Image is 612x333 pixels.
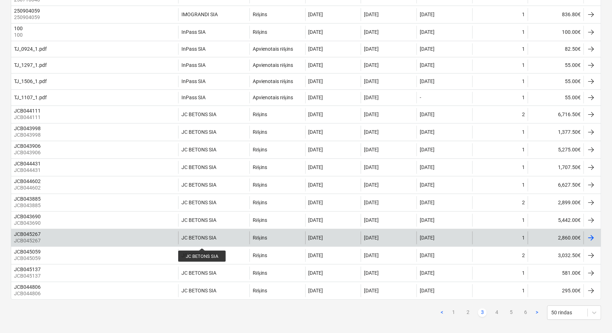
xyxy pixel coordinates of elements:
p: JCB045267 [14,237,42,244]
div: [DATE] [420,182,435,188]
a: Page 4 [492,308,501,317]
div: [DATE] [364,200,379,205]
div: - [420,95,421,100]
div: [DATE] [309,217,323,223]
div: [DATE] [420,62,435,68]
a: Previous page [438,308,446,317]
p: JCB045137 [14,272,42,279]
p: JCB043690 [14,219,42,227]
div: JCB044806 [14,284,41,290]
div: JC BETONS SIA [181,164,216,170]
div: JC BETONS SIA [181,111,216,117]
div: 1 [522,147,525,152]
div: JCB045137 [14,266,41,272]
div: JC BETONS SIA [181,200,216,205]
div: [DATE] [420,111,435,117]
div: 1 [522,95,525,100]
div: 1 [522,182,525,188]
div: [DATE] [309,252,323,258]
div: 100 [14,26,23,31]
div: 82.50€ [528,43,584,55]
div: [DATE] [364,270,379,276]
div: 2,860.00€ [528,231,584,244]
div: 836.80€ [528,8,584,21]
div: Rēķins [253,129,267,135]
div: [DATE] [420,46,435,52]
div: 1 [522,235,525,241]
div: 1 [522,288,525,293]
div: InPass SIA [181,62,206,68]
div: 250904059 [14,8,40,14]
div: 55.00€ [528,92,584,103]
div: [DATE] [420,147,435,152]
div: JC BETONS SIA [181,288,216,293]
div: [DATE] [364,29,379,35]
div: [DATE] [420,78,435,84]
div: [DATE] [364,62,379,68]
div: 5,275.00€ [528,143,584,156]
div: 1 [522,270,525,276]
div: TJ_1506_1.pdf [14,78,47,84]
div: 6,716.50€ [528,108,584,121]
div: [DATE] [364,129,379,135]
div: JCB044111 [14,108,41,114]
div: 1 [522,217,525,223]
iframe: Chat Widget [576,298,612,333]
div: 6,627.50€ [528,178,584,191]
div: [DATE] [309,270,323,276]
div: [DATE] [309,111,323,117]
div: [DATE] [364,217,379,223]
div: [DATE] [309,288,323,293]
div: Rēķins [253,147,267,153]
div: [DATE] [309,164,323,170]
div: JC BETONS SIA [181,147,216,152]
div: [DATE] [420,252,435,258]
div: [DATE] [364,147,379,152]
div: JC BETONS SIA [181,129,216,135]
a: Next page [533,308,541,317]
a: Page 2 [464,308,472,317]
div: Rēķins [253,111,267,118]
div: Rēķins [253,217,267,223]
div: 100.00€ [528,26,584,38]
p: 250904059 [14,14,41,21]
div: [DATE] [309,200,323,205]
div: [DATE] [420,164,435,170]
p: JCB044602 [14,184,42,191]
div: InPass SIA [181,78,206,84]
div: [DATE] [309,12,323,17]
div: JCB043906 [14,143,41,149]
a: Page 5 [507,308,516,317]
div: [DATE] [364,182,379,188]
div: Rēķins [253,288,267,294]
div: [DATE] [364,12,379,17]
div: [DATE] [309,147,323,152]
div: [DATE] [309,29,323,35]
p: JCB043885 [14,202,42,209]
div: 1,707.50€ [528,161,584,174]
div: 5,442.00€ [528,214,584,227]
div: Apvienotais rēķins [253,95,293,101]
div: InPass SIA [181,46,206,52]
div: [DATE] [420,217,435,223]
div: TJ_0924_1.pdf [14,46,47,52]
div: [DATE] [309,78,323,84]
div: Rēķins [253,200,267,206]
div: 55.00€ [528,76,584,87]
div: [DATE] [309,235,323,241]
div: Apvienotais rēķins [253,62,293,68]
a: Page 6 [521,308,530,317]
div: [DATE] [364,252,379,258]
div: 55.00€ [528,59,584,71]
div: TJ_1107_1.pdf [14,95,47,100]
div: 2 [522,200,525,205]
div: [DATE] [364,235,379,241]
p: 100 [14,31,24,38]
div: Rēķins [253,235,267,241]
p: JCB044431 [14,166,42,174]
div: [DATE] [420,29,435,35]
div: [DATE] [364,288,379,293]
div: JCB043998 [14,126,41,131]
div: JC BETONS SIA [181,235,216,241]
